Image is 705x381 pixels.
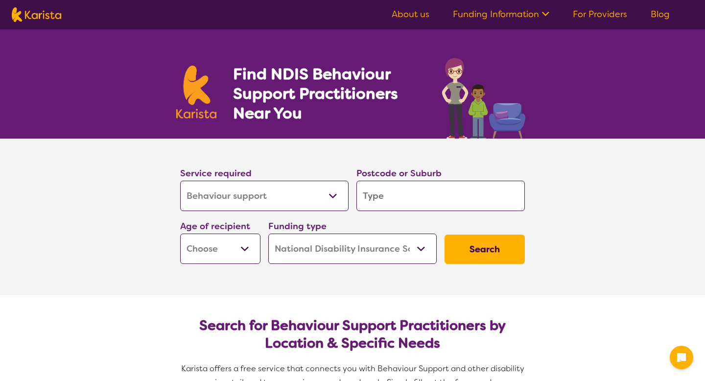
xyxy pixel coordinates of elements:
img: Karista logo [176,66,216,119]
h2: Search for Behaviour Support Practitioners by Location & Specific Needs [188,317,517,352]
label: Age of recipient [180,220,250,232]
a: About us [392,8,429,20]
button: Search [445,235,525,264]
label: Funding type [268,220,327,232]
label: Service required [180,167,252,179]
label: Postcode or Suburb [356,167,442,179]
img: Karista logo [12,7,61,22]
h1: Find NDIS Behaviour Support Practitioners Near You [233,64,423,123]
input: Type [356,181,525,211]
a: Funding Information [453,8,549,20]
img: behaviour-support [439,53,529,139]
a: For Providers [573,8,627,20]
a: Blog [651,8,670,20]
